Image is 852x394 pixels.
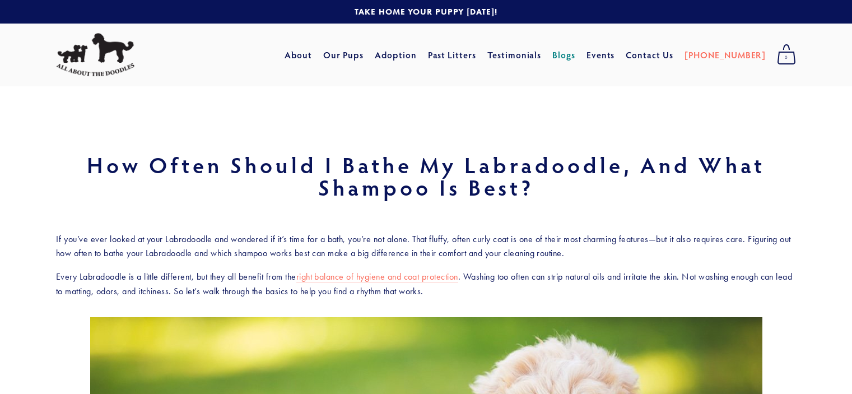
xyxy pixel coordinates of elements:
[56,33,134,77] img: All About The Doodles
[375,45,417,65] a: Adoption
[777,50,796,65] span: 0
[586,45,615,65] a: Events
[771,41,802,69] a: 0 items in cart
[685,45,766,65] a: [PHONE_NUMBER]
[428,49,477,61] a: Past Litters
[626,45,673,65] a: Contact Us
[323,45,364,65] a: Our Pups
[487,45,542,65] a: Testimonials
[56,154,796,198] h1: How Often Should I Bathe My Labradoodle, and What Shampoo Is Best?
[56,270,796,298] p: Every Labradoodle is a little different, but they all benefit from the . Washing too often can st...
[296,271,458,283] a: right balance of hygiene and coat protection
[56,232,796,261] p: If you’ve ever looked at your Labradoodle and wondered if it’s time for a bath, you’re not alone....
[552,45,575,65] a: Blogs
[285,45,312,65] a: About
